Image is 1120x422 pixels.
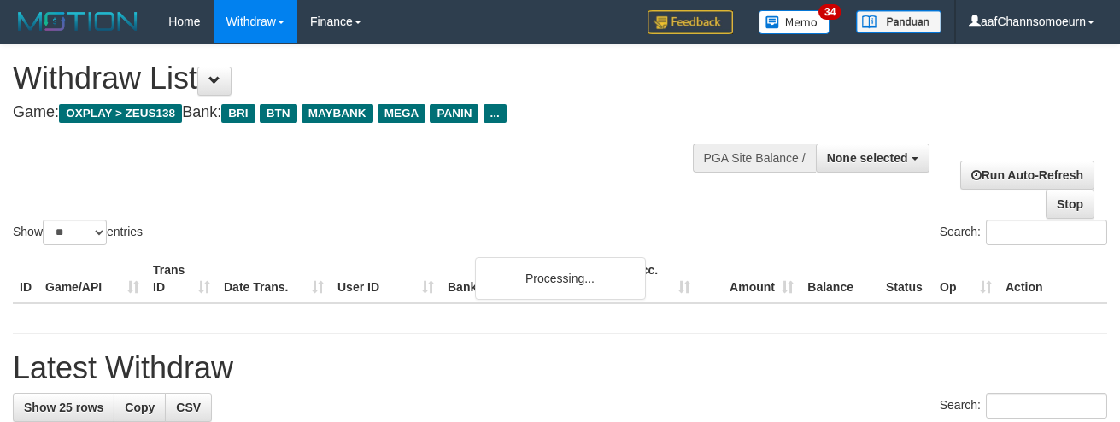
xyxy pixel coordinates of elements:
h1: Latest Withdraw [13,351,1107,385]
input: Search: [986,393,1107,419]
span: Copy [125,401,155,414]
th: Trans ID [146,255,217,303]
label: Show entries [13,220,143,245]
span: MAYBANK [302,104,373,123]
th: Status [879,255,933,303]
a: CSV [165,393,212,422]
label: Search: [940,393,1107,419]
th: Amount [697,255,800,303]
span: CSV [176,401,201,414]
th: Op [933,255,999,303]
button: None selected [816,144,929,173]
span: Show 25 rows [24,401,103,414]
th: Balance [800,255,879,303]
div: Processing... [475,257,646,300]
a: Show 25 rows [13,393,114,422]
span: 34 [818,4,841,20]
th: Bank Acc. Number [594,255,697,303]
img: Feedback.jpg [648,10,733,34]
a: Copy [114,393,166,422]
span: OXPLAY > ZEUS138 [59,104,182,123]
span: None selected [827,151,908,165]
label: Search: [940,220,1107,245]
select: Showentries [43,220,107,245]
th: Action [999,255,1107,303]
a: Stop [1046,190,1094,219]
th: ID [13,255,38,303]
span: BRI [221,104,255,123]
input: Search: [986,220,1107,245]
span: BTN [260,104,297,123]
span: ... [484,104,507,123]
h4: Game: Bank: [13,104,730,121]
img: panduan.png [856,10,941,33]
span: MEGA [378,104,426,123]
th: Game/API [38,255,146,303]
span: PANIN [430,104,478,123]
a: Run Auto-Refresh [960,161,1094,190]
th: Bank Acc. Name [441,255,594,303]
div: PGA Site Balance / [693,144,816,173]
img: MOTION_logo.png [13,9,143,34]
img: Button%20Memo.svg [759,10,830,34]
th: User ID [331,255,441,303]
h1: Withdraw List [13,62,730,96]
th: Date Trans. [217,255,331,303]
